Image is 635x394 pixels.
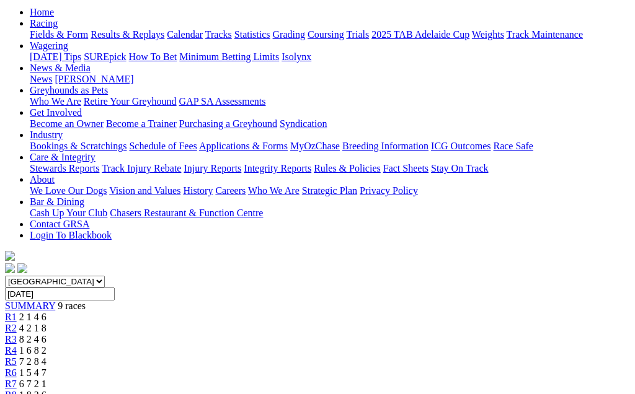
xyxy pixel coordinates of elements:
[19,345,47,356] span: 1 6 8 2
[109,185,180,196] a: Vision and Values
[30,51,81,62] a: [DATE] Tips
[308,29,344,40] a: Coursing
[5,367,17,378] a: R6
[30,163,630,174] div: Care & Integrity
[184,163,241,173] a: Injury Reports
[342,141,429,151] a: Breeding Information
[30,118,630,129] div: Get Involved
[30,118,104,129] a: Become an Owner
[30,163,99,173] a: Stewards Reports
[30,129,63,140] a: Industry
[30,141,630,152] div: Industry
[5,300,55,311] a: SUMMARY
[5,263,15,273] img: facebook.svg
[30,85,108,95] a: Greyhounds as Pets
[55,74,133,84] a: [PERSON_NAME]
[91,29,164,40] a: Results & Replays
[30,196,84,207] a: Bar & Dining
[30,18,58,28] a: Racing
[84,51,126,62] a: SUREpick
[19,356,47,367] span: 7 2 8 4
[30,29,88,40] a: Fields & Form
[360,185,418,196] a: Privacy Policy
[5,334,17,344] a: R3
[58,300,86,311] span: 9 races
[30,63,91,73] a: News & Media
[17,263,27,273] img: twitter.svg
[5,312,17,322] a: R1
[19,312,47,322] span: 2 1 4 6
[5,345,17,356] a: R4
[431,141,491,151] a: ICG Outcomes
[5,323,17,333] a: R2
[30,185,107,196] a: We Love Our Dogs
[179,96,266,107] a: GAP SA Assessments
[183,185,213,196] a: History
[110,208,263,218] a: Chasers Restaurant & Function Centre
[129,51,177,62] a: How To Bet
[302,185,357,196] a: Strategic Plan
[19,323,47,333] span: 4 2 1 8
[19,379,47,389] span: 6 7 2 1
[290,141,340,151] a: MyOzChase
[244,163,311,173] a: Integrity Reports
[493,141,533,151] a: Race Safe
[383,163,429,173] a: Fact Sheets
[280,118,327,129] a: Syndication
[5,251,15,261] img: logo-grsa-white.png
[273,29,305,40] a: Grading
[179,51,279,62] a: Minimum Betting Limits
[314,163,381,173] a: Rules & Policies
[30,96,81,107] a: Who We Are
[346,29,369,40] a: Trials
[30,230,112,240] a: Login To Blackbook
[19,334,47,344] span: 8 2 4 6
[129,141,197,151] a: Schedule of Fees
[30,107,82,118] a: Get Involved
[30,40,68,51] a: Wagering
[199,141,288,151] a: Applications & Forms
[371,29,469,40] a: 2025 TAB Adelaide Cup
[30,141,127,151] a: Bookings & Scratchings
[179,118,277,129] a: Purchasing a Greyhound
[102,163,181,173] a: Track Injury Rebate
[84,96,177,107] a: Retire Your Greyhound
[30,208,630,219] div: Bar & Dining
[248,185,300,196] a: Who We Are
[215,185,246,196] a: Careers
[205,29,232,40] a: Tracks
[431,163,488,173] a: Stay On Track
[30,74,52,84] a: News
[19,367,47,378] span: 1 5 4 7
[507,29,583,40] a: Track Maintenance
[30,152,95,162] a: Care & Integrity
[30,208,107,218] a: Cash Up Your Club
[30,51,630,63] div: Wagering
[472,29,504,40] a: Weights
[30,74,630,85] div: News & Media
[234,29,270,40] a: Statistics
[106,118,177,129] a: Become a Trainer
[5,356,17,367] a: R5
[30,174,55,185] a: About
[30,96,630,107] div: Greyhounds as Pets
[167,29,203,40] a: Calendar
[282,51,311,62] a: Isolynx
[5,379,17,389] a: R7
[5,287,115,300] input: Select date
[30,7,54,17] a: Home
[30,185,630,196] div: About
[30,219,89,229] a: Contact GRSA
[30,29,630,40] div: Racing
